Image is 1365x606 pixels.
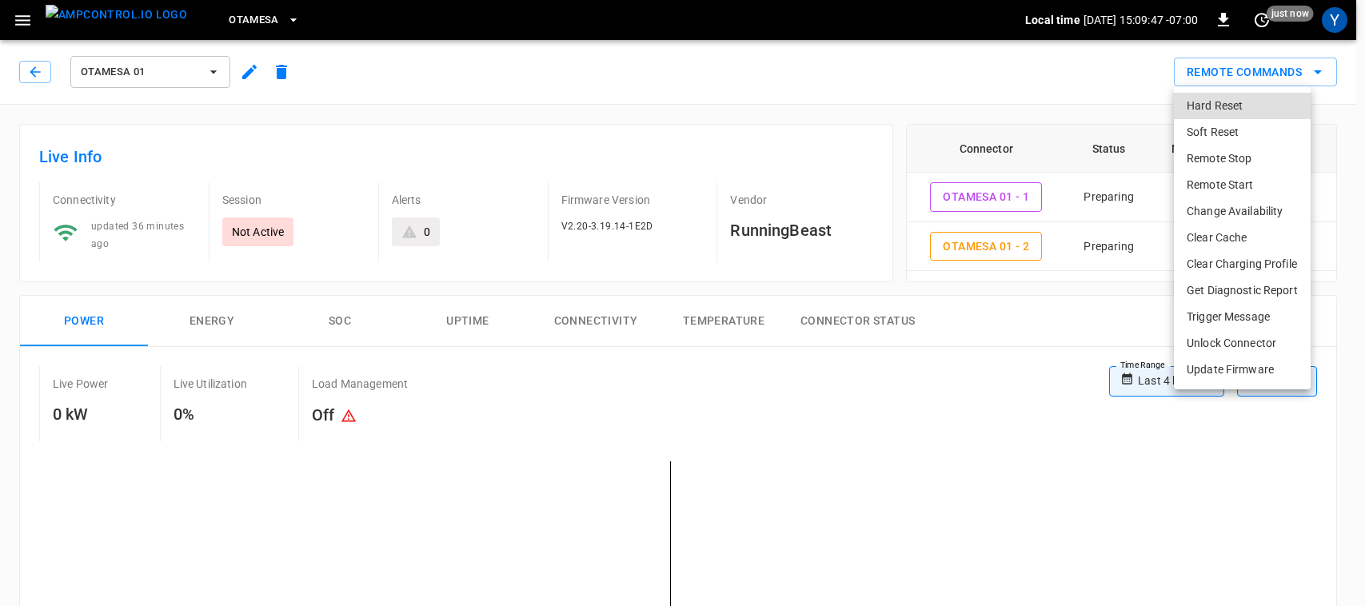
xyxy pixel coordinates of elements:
[1174,146,1311,172] li: Remote Stop
[1174,119,1311,146] li: Soft Reset
[1174,225,1311,251] li: Clear Cache
[1174,330,1311,357] li: Unlock Connector
[1174,277,1311,304] li: Get Diagnostic Report
[1174,198,1311,225] li: Change Availability
[1174,304,1311,330] li: Trigger Message
[1174,357,1311,383] li: Update Firmware
[1174,172,1311,198] li: Remote Start
[1174,251,1311,277] li: Clear Charging Profile
[1174,93,1311,119] li: Hard Reset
